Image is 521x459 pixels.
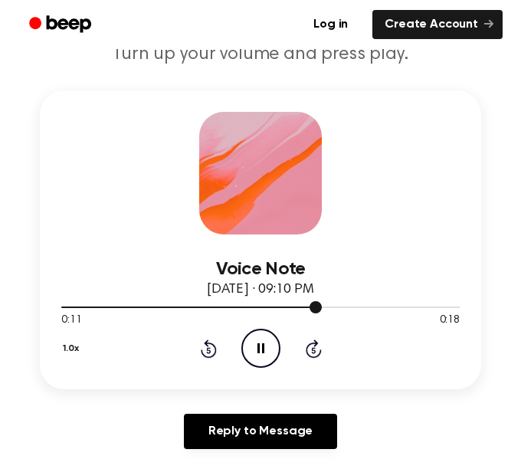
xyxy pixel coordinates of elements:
[440,313,460,329] span: 0:18
[61,259,460,280] h3: Voice Note
[298,7,363,42] a: Log in
[372,10,503,39] a: Create Account
[207,283,314,297] span: [DATE] · 09:10 PM
[184,414,337,449] a: Reply to Message
[61,336,84,362] button: 1.0x
[18,10,105,40] a: Beep
[61,313,81,329] span: 0:11
[18,43,503,66] p: Turn up your volume and press play.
